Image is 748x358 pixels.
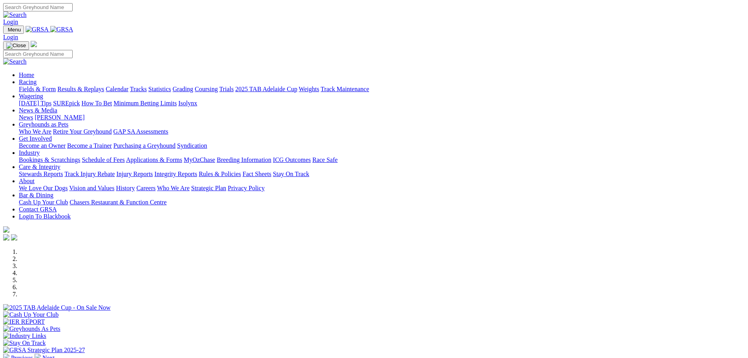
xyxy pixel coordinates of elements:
a: Fields & Form [19,86,56,92]
a: Track Maintenance [321,86,369,92]
a: Become a Trainer [67,142,112,149]
div: About [19,185,745,192]
a: MyOzChase [184,156,215,163]
img: 2025 TAB Adelaide Cup - On Sale Now [3,304,111,311]
a: Statistics [148,86,171,92]
a: Contact GRSA [19,206,57,213]
a: [DATE] Tips [19,100,51,106]
img: Stay On Track [3,340,46,347]
img: GRSA [50,26,73,33]
a: Wagering [19,93,43,99]
img: facebook.svg [3,234,9,241]
a: Industry [19,149,40,156]
a: Syndication [177,142,207,149]
a: Race Safe [312,156,337,163]
a: Retire Your Greyhound [53,128,112,135]
img: logo-grsa-white.png [3,226,9,233]
img: twitter.svg [11,234,17,241]
div: Bar & Dining [19,199,745,206]
a: ICG Outcomes [273,156,311,163]
a: Bookings & Scratchings [19,156,80,163]
a: Minimum Betting Limits [113,100,177,106]
a: [PERSON_NAME] [35,114,84,121]
a: Coursing [195,86,218,92]
a: Tracks [130,86,147,92]
div: Get Involved [19,142,745,149]
a: Fact Sheets [243,171,271,177]
a: Weights [299,86,319,92]
div: News & Media [19,114,745,121]
a: Strategic Plan [191,185,226,191]
a: Stay On Track [273,171,309,177]
a: Breeding Information [217,156,271,163]
a: Who We Are [19,128,51,135]
a: Login [3,18,18,25]
a: Track Injury Rebate [64,171,115,177]
div: Greyhounds as Pets [19,128,745,135]
a: News & Media [19,107,57,114]
div: Industry [19,156,745,163]
a: Racing [19,79,37,85]
a: Injury Reports [116,171,153,177]
div: Care & Integrity [19,171,745,178]
div: Wagering [19,100,745,107]
a: How To Bet [82,100,112,106]
a: Bar & Dining [19,192,53,198]
a: History [116,185,135,191]
img: GRSA Strategic Plan 2025-27 [3,347,85,354]
a: Stewards Reports [19,171,63,177]
img: Industry Links [3,332,46,340]
a: Applications & Forms [126,156,182,163]
a: SUREpick [53,100,80,106]
a: Purchasing a Greyhound [113,142,176,149]
a: Careers [136,185,155,191]
button: Toggle navigation [3,41,29,50]
a: Isolynx [178,100,197,106]
a: Who We Are [157,185,190,191]
a: Schedule of Fees [82,156,124,163]
a: Privacy Policy [228,185,265,191]
a: Chasers Restaurant & Function Centre [69,199,166,206]
img: GRSA [26,26,49,33]
input: Search [3,50,73,58]
img: Greyhounds As Pets [3,325,60,332]
a: Results & Replays [57,86,104,92]
button: Toggle navigation [3,26,24,34]
a: Care & Integrity [19,163,60,170]
img: Cash Up Your Club [3,311,59,318]
a: Become an Owner [19,142,66,149]
a: Greyhounds as Pets [19,121,68,128]
span: Menu [8,27,21,33]
a: News [19,114,33,121]
a: Grading [173,86,193,92]
img: IER REPORT [3,318,45,325]
a: We Love Our Dogs [19,185,68,191]
a: Cash Up Your Club [19,199,68,206]
a: Get Involved [19,135,52,142]
a: Trials [219,86,234,92]
a: 2025 TAB Adelaide Cup [235,86,297,92]
input: Search [3,3,73,11]
a: Home [19,72,34,78]
a: Calendar [106,86,128,92]
a: GAP SA Assessments [113,128,168,135]
img: Search [3,58,27,65]
div: Racing [19,86,745,93]
a: Integrity Reports [154,171,197,177]
a: Vision and Values [69,185,114,191]
img: Close [6,42,26,49]
a: Login [3,34,18,40]
a: Rules & Policies [199,171,241,177]
img: logo-grsa-white.png [31,41,37,47]
a: About [19,178,35,184]
a: Login To Blackbook [19,213,71,220]
img: Search [3,11,27,18]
